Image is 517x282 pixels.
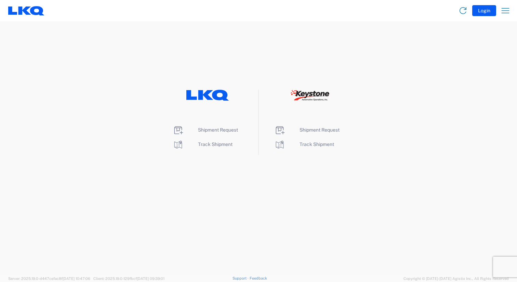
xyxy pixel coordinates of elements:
a: Track Shipment [173,142,233,147]
a: Feedback [250,276,267,280]
span: Track Shipment [198,142,233,147]
span: Shipment Request [198,127,238,133]
span: Server: 2025.19.0-d447cefac8f [8,277,90,281]
a: Support [233,276,250,280]
span: Track Shipment [300,142,334,147]
span: Copyright © [DATE]-[DATE] Agistix Inc., All Rights Reserved [403,275,509,282]
span: [DATE] 10:47:06 [63,277,90,281]
a: Track Shipment [274,142,334,147]
a: Shipment Request [173,127,238,133]
span: Shipment Request [300,127,340,133]
span: [DATE] 09:39:01 [137,277,164,281]
button: Login [472,5,496,16]
span: Client: 2025.19.0-129fbcf [93,277,164,281]
a: Shipment Request [274,127,340,133]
